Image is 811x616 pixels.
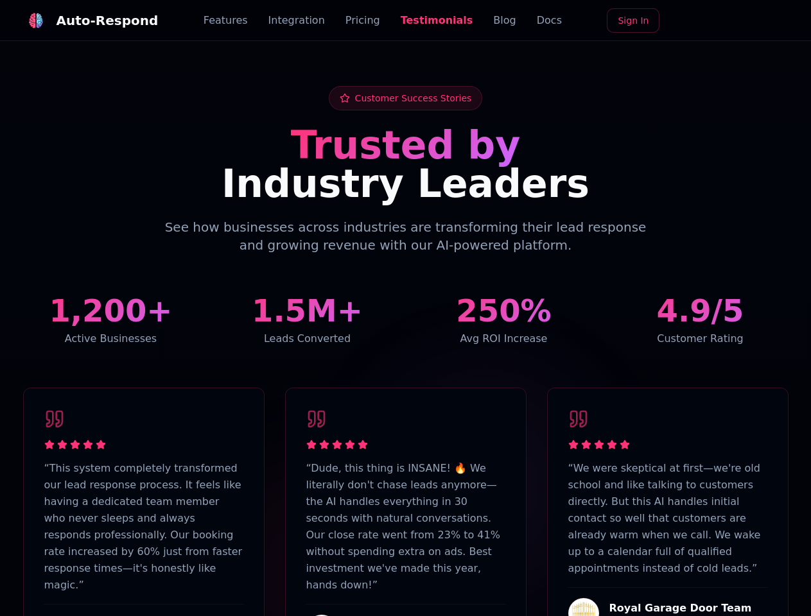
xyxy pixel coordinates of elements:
div: Active Businesses [23,331,199,346]
div: 1.5M+ [220,295,396,326]
a: Blog [493,13,516,28]
div: Auto-Respond [57,12,159,30]
p: “ Dude, this thing is INSANE! 🔥 We literally don't chase leads anymore—the AI handles everything ... [306,460,505,594]
h4: Royal Garage Door Team [609,601,752,616]
a: Features [204,13,248,28]
a: Pricing [345,13,380,28]
div: Customer Rating [613,331,789,346]
p: “ We were skeptical at first—we're old school and like talking to customers directly. But this AI... [568,460,767,577]
a: Sign In [607,8,659,33]
a: Docs [537,13,562,28]
img: logo.svg [28,12,44,28]
div: 1,200+ [23,295,199,326]
a: Auto-Respond [23,8,159,33]
span: Customer Success Stories [355,92,472,105]
div: 4.9/5 [613,295,789,326]
iframe: Sign in with Google Button [663,7,794,35]
span: Trusted by [291,123,521,167]
p: “ This system completely transformed our lead response process. It feels like having a dedicated ... [44,460,243,594]
a: Testimonials [401,13,473,28]
p: See how businesses across industries are transforming their lead response and growing revenue wit... [159,218,652,254]
a: Integration [268,13,325,28]
span: Industry Leaders [222,161,589,206]
div: Leads Converted [220,331,396,346]
div: Avg ROI Increase [416,331,592,346]
div: 250% [416,295,592,326]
